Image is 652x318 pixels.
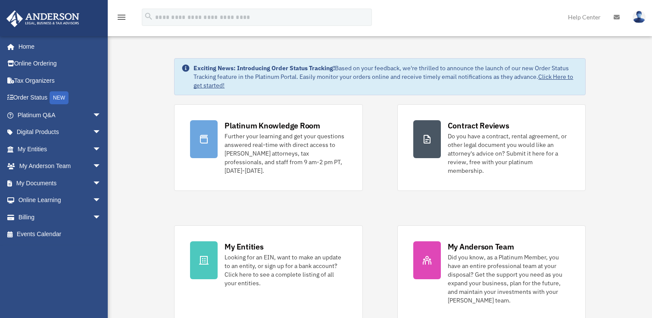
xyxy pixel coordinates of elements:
[93,140,110,158] span: arrow_drop_down
[93,175,110,192] span: arrow_drop_down
[193,73,573,89] a: Click Here to get started!
[6,38,110,55] a: Home
[193,64,578,90] div: Based on your feedback, we're thrilled to announce the launch of our new Order Status Tracking fe...
[225,241,263,252] div: My Entities
[6,106,114,124] a: Platinum Q&Aarrow_drop_down
[225,132,346,175] div: Further your learning and get your questions answered real-time with direct access to [PERSON_NAM...
[6,89,114,107] a: Order StatusNEW
[6,175,114,192] a: My Documentsarrow_drop_down
[93,124,110,141] span: arrow_drop_down
[116,15,127,22] a: menu
[448,241,514,252] div: My Anderson Team
[116,12,127,22] i: menu
[6,55,114,72] a: Online Ordering
[6,72,114,89] a: Tax Organizers
[193,64,335,72] strong: Exciting News: Introducing Order Status Tracking!
[6,140,114,158] a: My Entitiesarrow_drop_down
[225,253,346,287] div: Looking for an EIN, want to make an update to an entity, or sign up for a bank account? Click her...
[6,192,114,209] a: Online Learningarrow_drop_down
[633,11,646,23] img: User Pic
[225,120,320,131] div: Platinum Knowledge Room
[6,158,114,175] a: My Anderson Teamarrow_drop_down
[93,209,110,226] span: arrow_drop_down
[174,104,362,191] a: Platinum Knowledge Room Further your learning and get your questions answered real-time with dire...
[397,104,586,191] a: Contract Reviews Do you have a contract, rental agreement, or other legal document you would like...
[6,226,114,243] a: Events Calendar
[93,158,110,175] span: arrow_drop_down
[4,10,82,27] img: Anderson Advisors Platinum Portal
[144,12,153,21] i: search
[6,124,114,141] a: Digital Productsarrow_drop_down
[6,209,114,226] a: Billingarrow_drop_down
[448,253,570,305] div: Did you know, as a Platinum Member, you have an entire professional team at your disposal? Get th...
[93,192,110,209] span: arrow_drop_down
[448,132,570,175] div: Do you have a contract, rental agreement, or other legal document you would like an attorney's ad...
[50,91,69,104] div: NEW
[448,120,509,131] div: Contract Reviews
[93,106,110,124] span: arrow_drop_down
